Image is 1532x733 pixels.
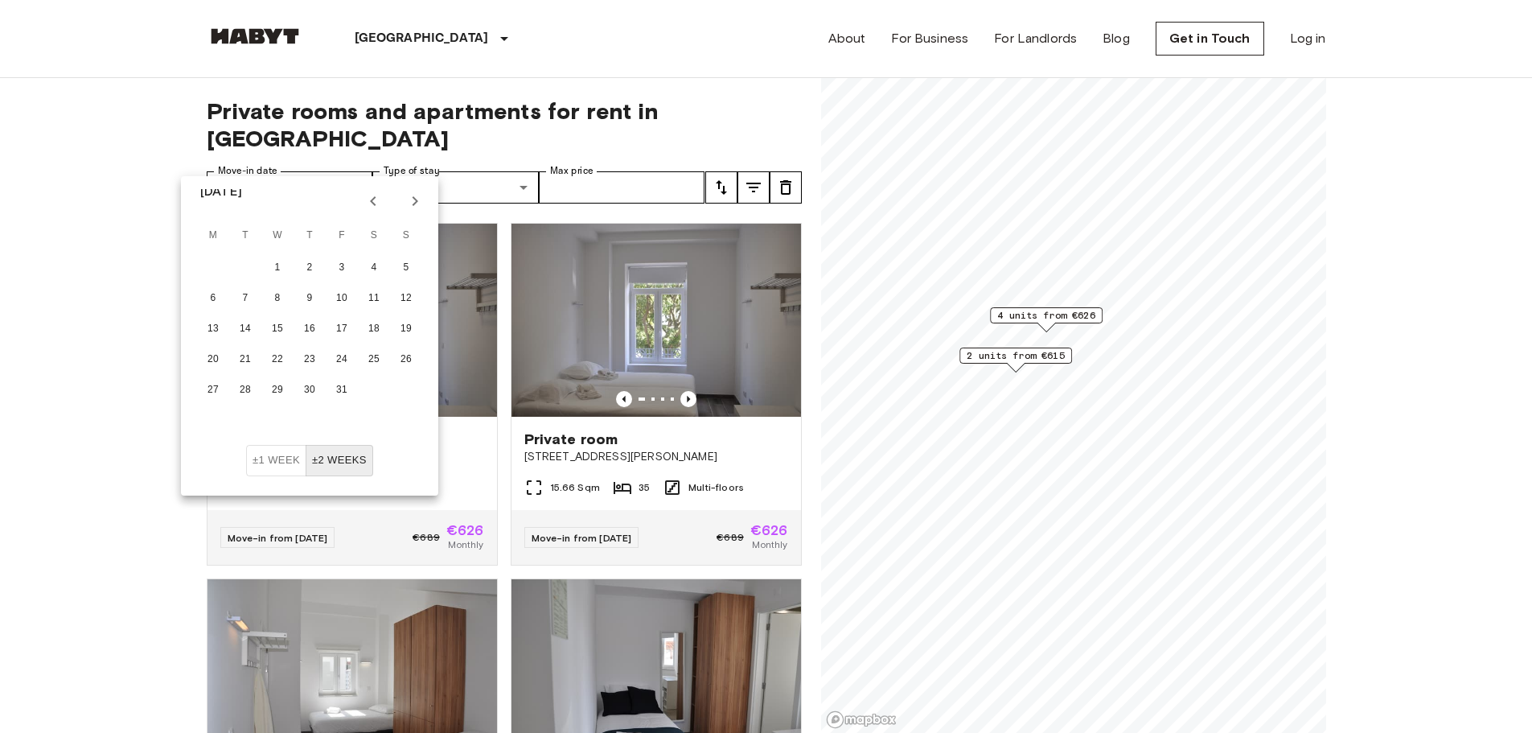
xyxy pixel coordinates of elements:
[263,284,292,313] button: 8
[550,164,593,178] label: Max price
[359,220,388,252] span: Saturday
[688,480,744,495] span: Multi-floors
[401,187,429,215] button: Next month
[263,376,292,405] button: 29
[997,308,1095,323] span: 4 units from €626
[448,537,483,552] span: Monthly
[199,220,228,252] span: Monday
[359,315,388,344] button: 18
[967,348,1065,363] span: 2 units from €615
[511,224,801,417] img: Marketing picture of unit PT-17-010-001-33H
[327,376,356,405] button: 31
[200,182,242,201] div: [DATE]
[231,220,260,252] span: Tuesday
[355,29,489,48] p: [GEOGRAPHIC_DATA]
[392,220,421,252] span: Sunday
[199,345,228,374] button: 20
[263,345,292,374] button: 22
[327,284,356,313] button: 10
[392,253,421,282] button: 5
[680,391,696,407] button: Previous image
[231,376,260,405] button: 28
[1103,29,1130,48] a: Blog
[826,710,897,729] a: Mapbox logo
[295,345,324,374] button: 23
[752,537,787,552] span: Monthly
[327,345,356,374] button: 24
[828,29,866,48] a: About
[327,253,356,282] button: 3
[246,445,373,476] div: Move In Flexibility
[295,253,324,282] button: 2
[524,449,788,465] span: [STREET_ADDRESS][PERSON_NAME]
[199,376,228,405] button: 27
[263,315,292,344] button: 15
[295,220,324,252] span: Thursday
[231,284,260,313] button: 7
[327,220,356,252] span: Friday
[392,315,421,344] button: 19
[231,345,260,374] button: 21
[994,29,1077,48] a: For Landlords
[639,480,650,495] span: 35
[295,315,324,344] button: 16
[295,284,324,313] button: 9
[295,376,324,405] button: 30
[1156,22,1264,56] a: Get in Touch
[263,253,292,282] button: 1
[750,523,788,537] span: €626
[705,171,737,204] button: tune
[990,307,1103,332] div: Map marker
[207,28,303,44] img: Habyt
[532,532,632,544] span: Move-in from [DATE]
[891,29,968,48] a: For Business
[207,97,802,152] span: Private rooms and apartments for rent in [GEOGRAPHIC_DATA]
[263,220,292,252] span: Wednesday
[524,430,618,449] span: Private room
[218,164,277,178] label: Move-in date
[616,391,632,407] button: Previous image
[199,315,228,344] button: 13
[228,532,328,544] span: Move-in from [DATE]
[359,345,388,374] button: 25
[231,315,260,344] button: 14
[359,284,388,313] button: 11
[246,445,306,476] button: ±1 week
[737,171,770,204] button: tune
[384,164,440,178] label: Type of stay
[306,445,373,476] button: ±2 weeks
[359,253,388,282] button: 4
[446,523,484,537] span: €626
[359,187,387,215] button: Previous month
[1290,29,1326,48] a: Log in
[550,480,600,495] span: 15.66 Sqm
[413,530,440,545] span: €689
[392,345,421,374] button: 26
[770,171,802,204] button: tune
[511,223,802,566] a: Marketing picture of unit PT-17-010-001-33HPrevious imagePrevious imagePrivate room[STREET_ADDRES...
[959,348,1072,373] div: Map marker
[199,284,228,313] button: 6
[392,284,421,313] button: 12
[327,315,356,344] button: 17
[717,530,744,545] span: €689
